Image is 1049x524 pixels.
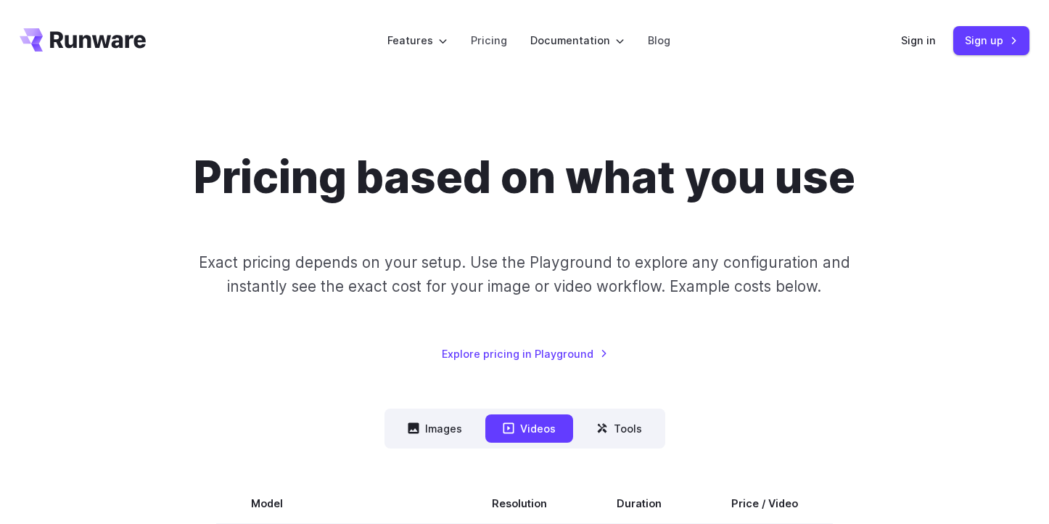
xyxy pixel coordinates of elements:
[387,32,448,49] label: Features
[20,28,146,52] a: Go to /
[485,414,573,443] button: Videos
[194,151,855,204] h1: Pricing based on what you use
[171,250,878,299] p: Exact pricing depends on your setup. Use the Playground to explore any configuration and instantl...
[579,414,659,443] button: Tools
[471,32,507,49] a: Pricing
[648,32,670,49] a: Blog
[216,483,457,524] th: Model
[901,32,936,49] a: Sign in
[457,483,582,524] th: Resolution
[442,345,608,362] a: Explore pricing in Playground
[953,26,1029,54] a: Sign up
[582,483,696,524] th: Duration
[696,483,833,524] th: Price / Video
[390,414,480,443] button: Images
[530,32,625,49] label: Documentation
